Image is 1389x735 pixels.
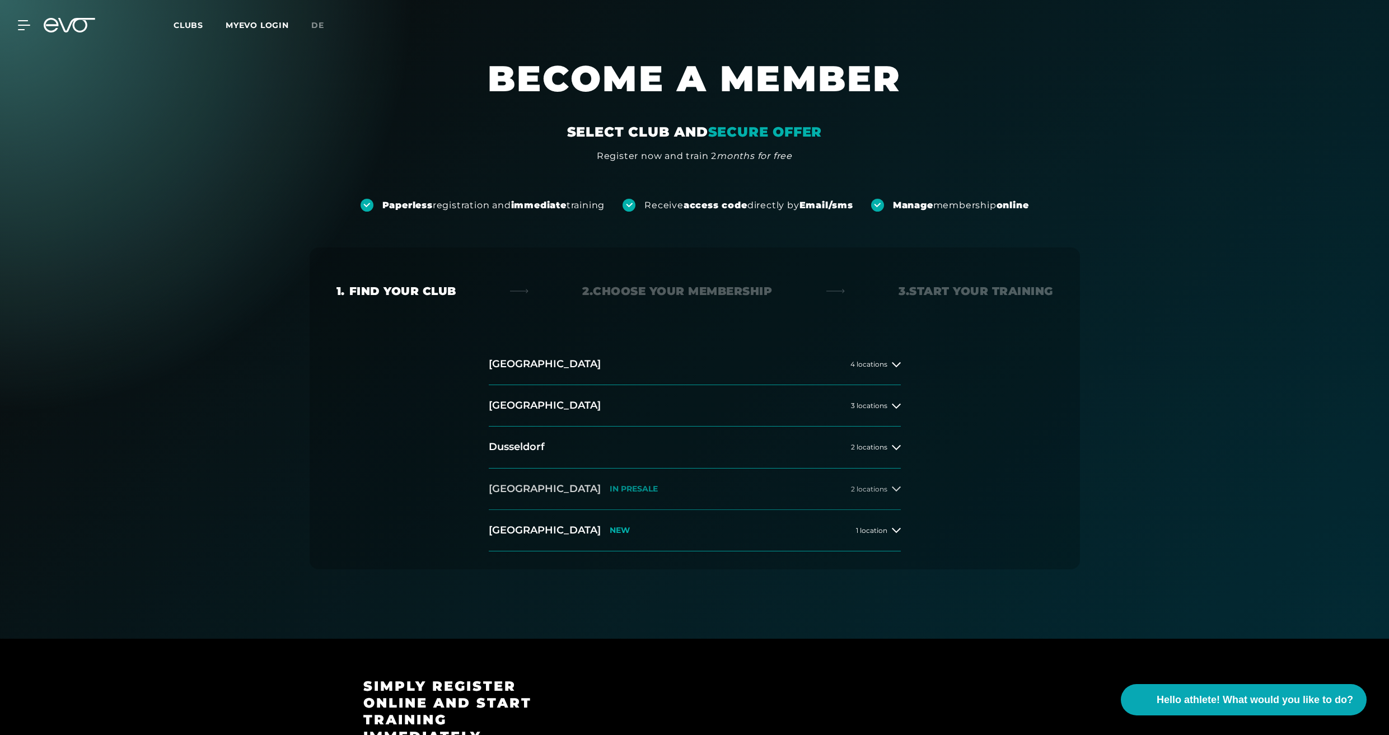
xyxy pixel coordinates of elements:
font: Choose your membership [593,284,772,298]
font: Find your club [349,284,456,298]
font: [GEOGRAPHIC_DATA] [489,358,601,370]
font: BECOME A MEMBER [488,57,902,100]
font: locations [857,360,887,368]
font: locations [857,401,887,410]
button: [GEOGRAPHIC_DATA]IN PRESALE2 locations [489,469,901,510]
font: Receive [644,200,684,210]
font: 2 [851,443,855,451]
font: months for free [717,151,792,161]
font: online [997,200,1029,210]
font: location [860,526,887,535]
font: 4 [850,360,855,368]
button: [GEOGRAPHIC_DATA]3 locations [489,385,901,427]
font: 1 [856,526,858,535]
font: directly by [747,200,799,210]
font: SELECT CLUB AND [567,124,708,140]
font: training [567,200,605,210]
font: membership [933,200,997,210]
font: Register now and train 2 [597,151,717,161]
font: locations [857,443,887,451]
font: Manage [893,200,933,210]
button: [GEOGRAPHIC_DATA]NEW1 location [489,510,901,551]
font: access code [684,200,747,210]
font: immediate [511,200,567,210]
font: 1. [336,284,345,298]
font: 2 [851,485,855,493]
font: Dusseldorf [489,441,545,453]
button: [GEOGRAPHIC_DATA]4 locations [489,344,901,385]
a: Clubs [174,20,226,30]
font: IN PRESALE [610,484,658,494]
font: SECURE OFFER [708,124,822,140]
font: Paperless [382,200,433,210]
button: Dusseldorf2 locations [489,427,901,468]
font: [GEOGRAPHIC_DATA] [489,399,601,411]
font: 2. [582,284,593,298]
font: de [311,20,324,30]
font: [GEOGRAPHIC_DATA] [489,524,601,536]
font: NEW [610,525,630,535]
font: Clubs [174,20,203,30]
font: locations [857,485,887,493]
font: 3. [899,284,909,298]
a: de [311,19,338,32]
font: Start your training [909,284,1053,298]
font: Hello athlete! What would you like to do? [1157,694,1353,705]
font: 3 [851,401,855,410]
a: MYEVO LOGIN [226,20,289,30]
font: Email/sms [799,200,853,210]
button: Hello athlete! What would you like to do? [1121,684,1367,715]
font: [GEOGRAPHIC_DATA] [489,483,601,495]
font: registration and [433,200,511,210]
